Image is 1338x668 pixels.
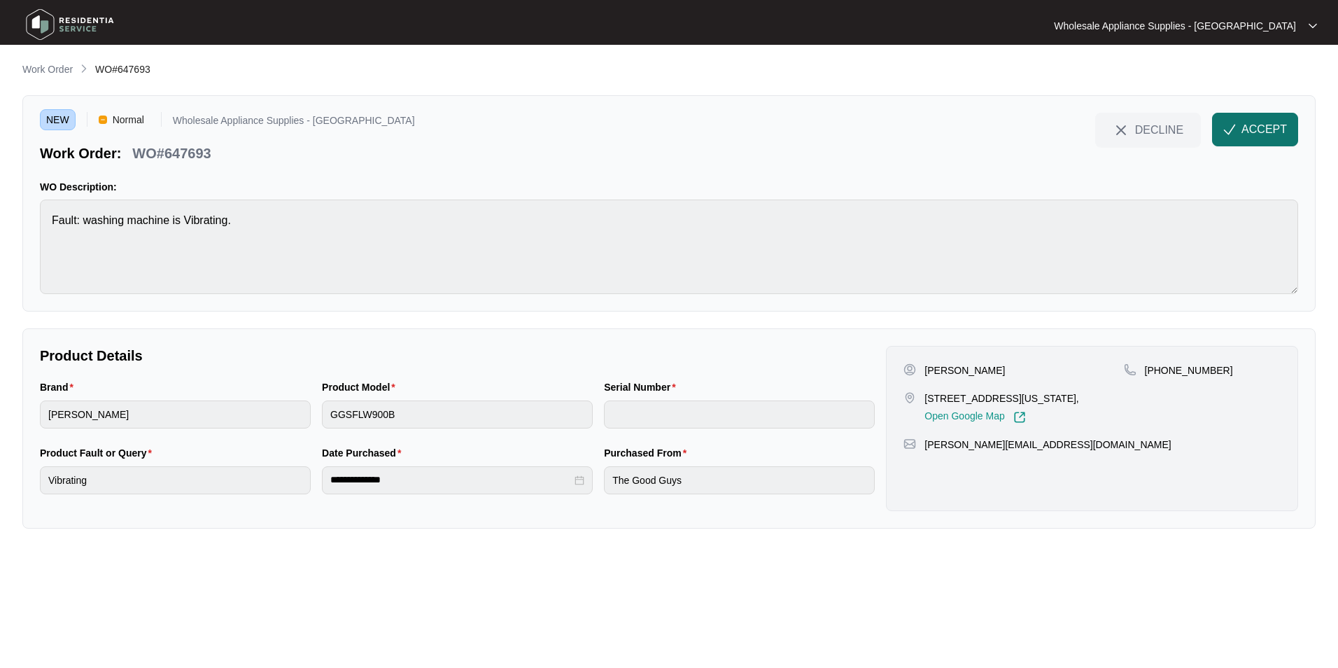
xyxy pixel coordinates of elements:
p: [PHONE_NUMBER] [1145,363,1233,377]
p: [PERSON_NAME][EMAIL_ADDRESS][DOMAIN_NAME] [924,438,1171,452]
img: map-pin [1124,363,1136,376]
img: check-Icon [1223,123,1236,136]
img: close-Icon [1113,122,1129,139]
label: Date Purchased [322,446,407,460]
span: WO#647693 [95,64,150,75]
img: Vercel Logo [99,116,107,124]
span: Normal [107,109,150,130]
input: Product Model [322,401,593,429]
img: Link-External [1013,411,1026,424]
label: Brand [40,380,79,394]
p: Wholesale Appliance Supplies - [GEOGRAPHIC_DATA] [173,116,415,130]
label: Product Fault or Query [40,446,157,460]
button: check-IconACCEPT [1212,113,1298,146]
p: Wholesale Appliance Supplies - [GEOGRAPHIC_DATA] [1054,19,1296,33]
p: [PERSON_NAME] [924,363,1005,377]
input: Serial Number [604,401,875,429]
img: map-pin [903,438,916,450]
label: Product Model [322,380,401,394]
p: Work Order: [40,144,121,163]
input: Product Fault or Query [40,466,311,494]
img: chevron-right [78,63,90,74]
img: user-pin [903,363,916,376]
a: Open Google Map [924,411,1025,424]
img: map-pin [903,391,916,404]
a: Work Order [20,62,76,78]
span: ACCEPT [1241,121,1287,138]
button: close-IconDECLINE [1095,113,1201,146]
p: [STREET_ADDRESS][US_STATE], [924,391,1078,405]
label: Serial Number [604,380,681,394]
input: Date Purchased [330,473,572,487]
textarea: Fault: washing machine is Vibrating. [40,200,1298,294]
input: Brand [40,401,311,429]
p: Product Details [40,346,875,366]
p: Work Order [22,62,73,76]
img: dropdown arrow [1309,22,1317,29]
span: NEW [40,109,76,130]
p: WO Description: [40,180,1298,194]
input: Purchased From [604,466,875,494]
label: Purchased From [604,446,692,460]
img: residentia service logo [21,4,119,46]
span: DECLINE [1135,122,1183,137]
p: WO#647693 [132,144,211,163]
